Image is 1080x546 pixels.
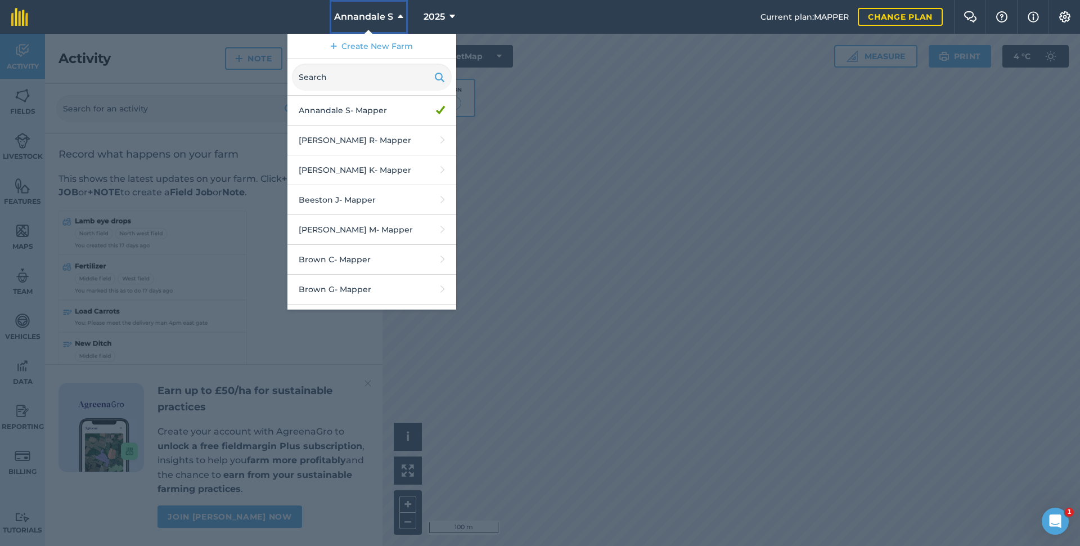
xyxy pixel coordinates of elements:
[1058,11,1072,23] img: A cog icon
[287,245,456,275] a: Brown C- Mapper
[964,11,977,23] img: Two speech bubbles overlapping with the left bubble in the forefront
[287,155,456,185] a: [PERSON_NAME] K- Mapper
[11,8,28,26] img: fieldmargin Logo
[1028,10,1039,24] img: svg+xml;base64,PHN2ZyB4bWxucz0iaHR0cDovL3d3dy53My5vcmcvMjAwMC9zdmciIHdpZHRoPSIxNyIgaGVpZ2h0PSIxNy...
[334,10,393,24] span: Annandale S
[434,70,445,84] img: svg+xml;base64,PHN2ZyB4bWxucz0iaHR0cDovL3d3dy53My5vcmcvMjAwMC9zdmciIHdpZHRoPSIxOSIgaGVpZ2h0PSIyNC...
[858,8,943,26] a: Change plan
[1042,508,1069,535] iframe: Intercom live chat
[287,305,456,334] a: Bruckshaw- Mapper
[287,126,456,155] a: [PERSON_NAME] R- Mapper
[287,275,456,305] a: Brown G- Mapper
[287,215,456,245] a: [PERSON_NAME] M- Mapper
[287,34,456,59] a: Create New Farm
[287,96,456,126] a: Annandale S- Mapper
[1065,508,1074,517] span: 1
[995,11,1009,23] img: A question mark icon
[292,64,452,91] input: Search
[424,10,445,24] span: 2025
[287,185,456,215] a: Beeston J- Mapper
[760,11,849,23] span: Current plan : MAPPER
